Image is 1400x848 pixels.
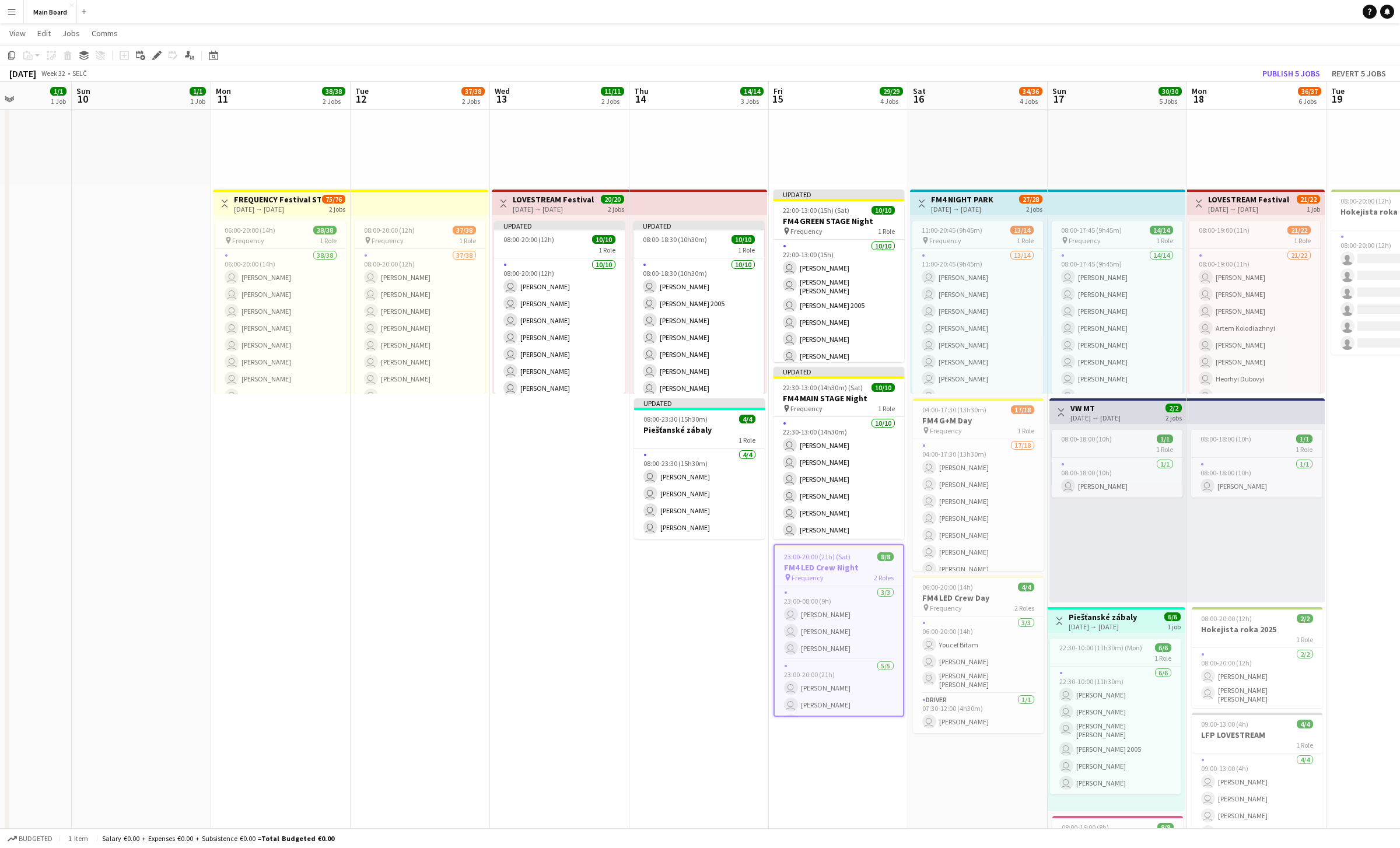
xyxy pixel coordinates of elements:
[634,448,765,539] app-card-role: 4/408:00-23:30 (15h30m) [PERSON_NAME] [PERSON_NAME] [PERSON_NAME] [PERSON_NAME]
[1154,654,1171,663] span: 1 Role
[913,439,1044,766] app-card-role: 17/1804:00-17:30 (13h30m) [PERSON_NAME] [PERSON_NAME] [PERSON_NAME] [PERSON_NAME] [PERSON_NAME] [...
[1258,66,1325,81] button: Publish 5 jobs
[1192,607,1322,708] div: 08:00-20:00 (12h)2/2Hokejista roka 20251 Role2/208:00-20:00 (12h) [PERSON_NAME] [PERSON_NAME] [PE...
[634,398,765,539] app-job-card: Updated08:00-23:30 (15h30m)4/4Piešťanské zábaly1 Role4/408:00-23:30 (15h30m) [PERSON_NAME] [PERSO...
[1189,221,1320,394] app-job-card: 08:00-19:00 (11h)21/221 Role21/2208:00-19:00 (11h) [PERSON_NAME] [PERSON_NAME] [PERSON_NAME] Arte...
[731,235,755,244] span: 10/10
[76,86,90,96] span: Sun
[634,398,765,408] div: Updated
[9,28,26,38] span: View
[494,221,625,394] app-job-card: Updated08:00-20:00 (12h)10/101 Role10/1008:00-20:00 (12h) [PERSON_NAME] [PERSON_NAME] [PERSON_NAM...
[1061,434,1112,443] span: 08:00-18:00 (10h)
[880,97,902,106] div: 4 Jobs
[775,660,903,767] app-card-role: 5/523:00-20:00 (21h) [PERSON_NAME] [PERSON_NAME]
[913,616,1044,693] app-card-role: 3/306:00-20:00 (14h) Youcef Bitam [PERSON_NAME] [PERSON_NAME] [PERSON_NAME]
[1156,236,1173,245] span: 1 Role
[773,417,904,612] app-card-role: 10/1022:30-13:00 (14h30m) [PERSON_NAME] [PERSON_NAME] [PERSON_NAME] [PERSON_NAME] [PERSON_NAME] [...
[1298,87,1321,96] span: 36/37
[503,235,554,244] span: 08:00-20:00 (12h)
[1199,226,1249,234] span: 08:00-19:00 (11h)
[922,226,982,234] span: 11:00-20:45 (9h45m)
[462,97,484,106] div: 2 Jobs
[9,68,36,79] div: [DATE]
[1159,97,1181,106] div: 5 Jobs
[773,367,904,539] app-job-card: Updated22:30-13:00 (14h30m) (Sat)10/10FM4 MAIN STAGE Night Frequency1 Role10/1022:30-13:00 (14h30...
[1019,87,1042,96] span: 34/36
[1052,249,1182,509] app-card-role: 14/1408:00-17:45 (9h45m) [PERSON_NAME] [PERSON_NAME] [PERSON_NAME] [PERSON_NAME] [PERSON_NAME] [P...
[912,249,1043,509] app-card-role: 13/1411:00-20:45 (9h45m) [PERSON_NAME] [PERSON_NAME] [PERSON_NAME] [PERSON_NAME] [PERSON_NAME] [P...
[102,834,334,843] div: Salary €0.00 + Expenses €0.00 + Subsistence €0.00 =
[190,97,205,106] div: 1 Job
[50,87,66,96] span: 1/1
[633,221,764,394] app-job-card: Updated08:00-18:30 (10h30m)10/101 Role10/1008:00-18:30 (10h30m) [PERSON_NAME] [PERSON_NAME] 2005 ...
[1150,226,1173,234] span: 14/14
[1050,639,1181,794] app-job-card: 22:30-10:00 (11h30m) (Mon)6/61 Role6/622:30-10:00 (11h30m) [PERSON_NAME] [PERSON_NAME] [PERSON_NA...
[913,593,1044,603] h3: FM4 LED Crew Day
[1062,823,1109,832] span: 08:00-16:00 (8h)
[38,69,68,78] span: Week 32
[880,87,903,96] span: 29/29
[1020,97,1042,106] div: 4 Jobs
[493,92,510,106] span: 13
[1191,458,1322,497] app-card-role: 1/108:00-18:00 (10h) [PERSON_NAME]
[1069,622,1137,631] div: [DATE] → [DATE]
[1340,197,1391,205] span: 08:00-20:00 (12h)
[1052,430,1182,497] app-job-card: 08:00-18:00 (10h)1/11 Role1/108:00-18:00 (10h) [PERSON_NAME]
[329,204,345,213] div: 2 jobs
[1208,205,1289,213] div: [DATE] → [DATE]
[1052,221,1182,394] app-job-card: 08:00-17:45 (9h45m)14/14 Frequency1 Role14/1408:00-17:45 (9h45m) [PERSON_NAME] [PERSON_NAME] [PER...
[773,86,783,96] span: Fri
[1069,612,1137,622] h3: Piešťanské zábaly
[922,405,986,414] span: 04:00-17:30 (13h30m)
[871,206,895,215] span: 10/10
[773,544,904,717] div: 23:00-20:00 (21h) (Sat)8/8FM4 LED Crew Night Frequency2 Roles3/323:00-08:00 (9h) [PERSON_NAME] [P...
[913,576,1044,733] app-job-card: 06:00-20:00 (14h)4/4FM4 LED Crew Day Frequency2 Roles3/306:00-20:00 (14h) Youcef Bitam [PERSON_NA...
[1192,730,1322,740] h3: LFP LOVESTREAM
[1059,643,1142,652] span: 22:30-10:00 (11h30m) (Mon)
[215,221,346,394] div: 06:00-20:00 (14h)38/38 Frequency1 Role38/3806:00-20:00 (14h) [PERSON_NAME] [PERSON_NAME] [PERSON_...
[773,367,904,376] div: Updated
[1017,426,1034,435] span: 1 Role
[453,226,476,234] span: 37/38
[931,205,993,213] div: [DATE] → [DATE]
[1192,648,1322,708] app-card-role: 2/208:00-20:00 (12h) [PERSON_NAME] [PERSON_NAME] [PERSON_NAME]
[1018,583,1034,591] span: 4/4
[773,190,904,362] div: Updated22:00-13:00 (15h) (Sat)10/10FM4 GREEN STAGE Night Frequency1 Role10/1022:00-13:00 (15h) [P...
[1327,66,1391,81] button: Revert 5 jobs
[929,236,961,245] span: Frequency
[1050,667,1181,794] app-card-role: 6/622:30-10:00 (11h30m) [PERSON_NAME] [PERSON_NAME] [PERSON_NAME] [PERSON_NAME] [PERSON_NAME] 200...
[784,552,850,561] span: 23:00-20:00 (21h) (Sat)
[1287,226,1311,234] span: 21/22
[1019,195,1042,204] span: 27/28
[64,834,92,843] span: 1 item
[1296,635,1313,644] span: 1 Role
[1189,249,1320,644] app-card-role: 21/2208:00-19:00 (11h) [PERSON_NAME] [PERSON_NAME] [PERSON_NAME] Artem Kolodiazhnyi [PERSON_NAME]...
[1190,92,1207,106] span: 18
[261,834,334,843] span: Total Budgeted €0.00
[913,415,1044,426] h3: FM4 G+M Day
[232,236,264,245] span: Frequency
[6,832,54,845] button: Budgeted
[1026,204,1042,213] div: 2 jobs
[1157,823,1174,832] span: 8/8
[930,426,962,435] span: Frequency
[5,26,30,41] a: View
[364,226,415,234] span: 08:00-20:00 (12h)
[225,226,275,234] span: 06:00-20:00 (14h)
[513,194,594,205] h3: LOVESTREAM Festival
[634,425,765,435] h3: Piešťanské zábaly
[1201,720,1248,728] span: 09:00-13:00 (4h)
[1052,86,1066,96] span: Sun
[1192,713,1322,844] app-job-card: 09:00-13:00 (4h)4/4LFP LOVESTREAM1 Role4/409:00-13:00 (4h) [PERSON_NAME] [PERSON_NAME] [PERSON_NA...
[216,86,231,96] span: Mon
[912,221,1043,394] app-job-card: 11:00-20:45 (9h45m)13/14 Frequency1 Role13/1411:00-20:45 (9h45m) [PERSON_NAME] [PERSON_NAME] [PER...
[1192,754,1322,844] app-card-role: 4/409:00-13:00 (4h) [PERSON_NAME] [PERSON_NAME] [PERSON_NAME] [PERSON_NAME]
[313,226,337,234] span: 38/38
[601,97,624,106] div: 2 Jobs
[1191,430,1322,497] div: 08:00-18:00 (10h)1/11 Role1/108:00-18:00 (10h) [PERSON_NAME]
